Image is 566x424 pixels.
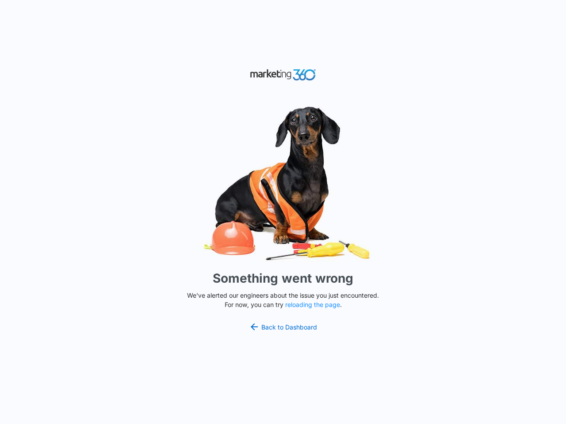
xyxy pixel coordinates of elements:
[249,322,317,332] a: Back to Dashboard
[150,101,416,266] img: Sad Dog
[184,291,382,309] p: We've alerted our engineers about the issue you just encountered. For now, you can try .
[285,301,340,308] button: reloading the page
[213,269,353,288] h1: Something went wrong
[250,67,316,83] img: Marketing 360 Logo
